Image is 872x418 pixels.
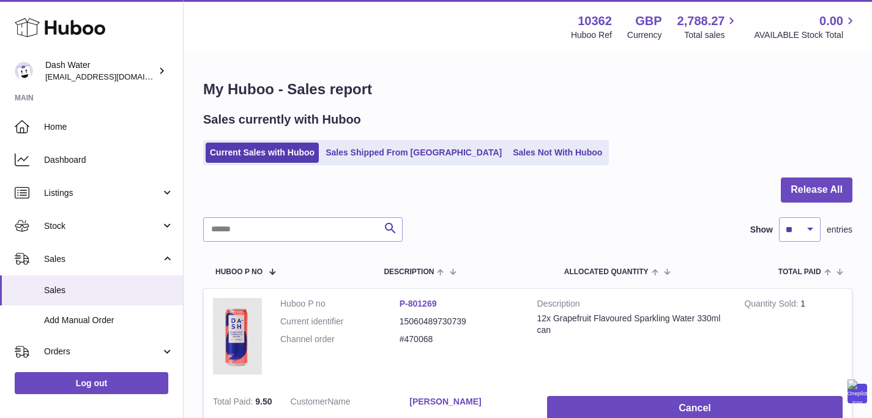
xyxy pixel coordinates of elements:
[213,298,262,375] img: 103621724231836.png
[280,316,400,327] dt: Current identifier
[321,143,506,163] a: Sales Shipped From [GEOGRAPHIC_DATA]
[213,397,255,409] strong: Total Paid
[537,313,726,336] div: 12x Grapefruit Flavoured Sparkling Water 330ml can
[778,268,821,276] span: Total paid
[564,268,649,276] span: ALLOCATED Quantity
[750,224,773,236] label: Show
[744,299,800,312] strong: Quantity Sold
[509,143,606,163] a: Sales Not With Huboo
[44,285,174,296] span: Sales
[45,72,180,81] span: [EMAIL_ADDRESS][DOMAIN_NAME]
[384,268,434,276] span: Description
[291,396,410,411] dt: Name
[44,121,174,133] span: Home
[677,13,739,41] a: 2,788.27 Total sales
[255,397,272,406] span: 9.50
[45,59,155,83] div: Dash Water
[15,372,168,394] a: Log out
[677,13,725,29] span: 2,788.27
[627,29,662,41] div: Currency
[44,220,161,232] span: Stock
[409,396,529,408] a: [PERSON_NAME]
[203,111,361,128] h2: Sales currently with Huboo
[635,13,661,29] strong: GBP
[754,13,857,41] a: 0.00 AVAILABLE Stock Total
[400,334,519,345] dd: #470068
[400,316,519,327] dd: 15060489730739
[280,298,400,310] dt: Huboo P no
[291,397,328,406] span: Customer
[44,154,174,166] span: Dashboard
[215,268,263,276] span: Huboo P no
[735,289,852,387] td: 1
[44,187,161,199] span: Listings
[400,299,437,308] a: P-801269
[206,143,319,163] a: Current Sales with Huboo
[754,29,857,41] span: AVAILABLE Stock Total
[827,224,852,236] span: entries
[684,29,739,41] span: Total sales
[280,334,400,345] dt: Channel order
[571,29,612,41] div: Huboo Ref
[44,315,174,326] span: Add Manual Order
[819,13,843,29] span: 0.00
[203,80,852,99] h1: My Huboo - Sales report
[44,253,161,265] span: Sales
[44,346,161,357] span: Orders
[537,298,726,313] strong: Description
[15,62,33,80] img: bea@dash-water.com
[578,13,612,29] strong: 10362
[781,177,852,203] button: Release All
